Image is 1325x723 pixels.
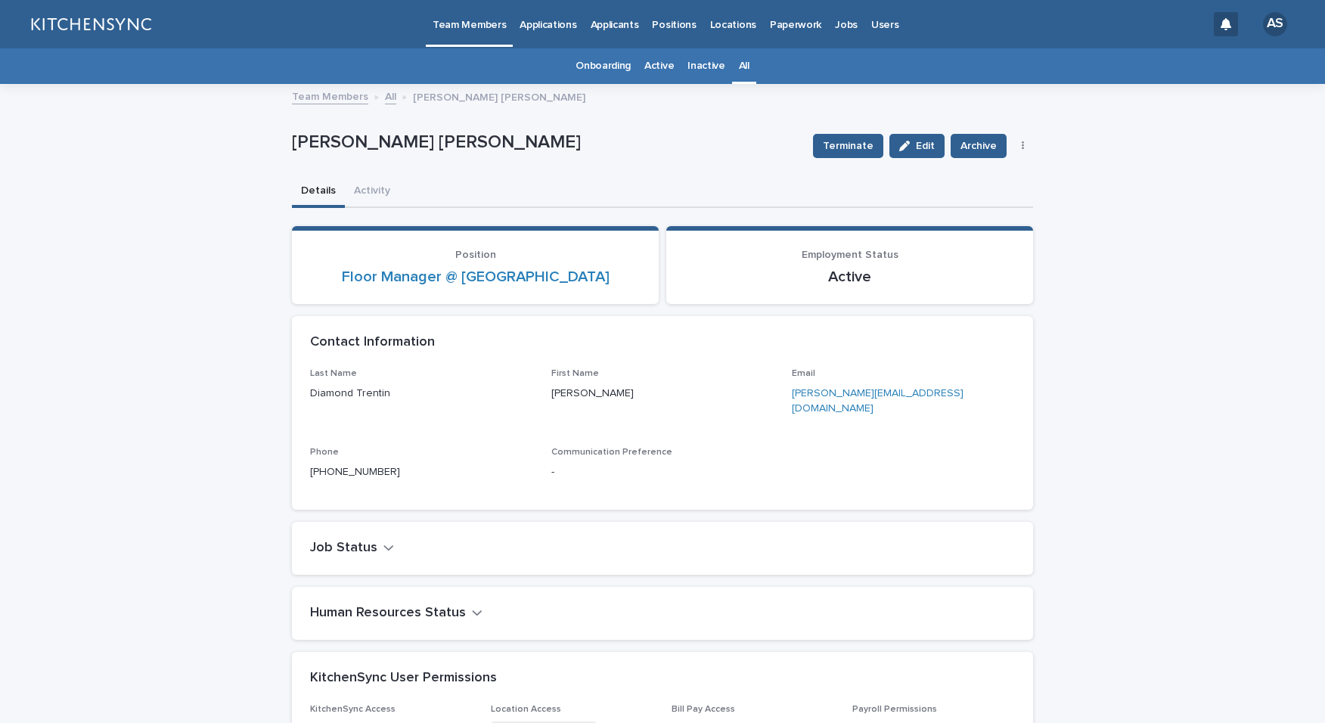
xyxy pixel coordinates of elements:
[960,138,997,154] span: Archive
[310,540,377,557] h2: Job Status
[889,134,945,158] button: Edit
[792,369,815,378] span: Email
[310,605,483,622] button: Human Resources Status
[310,386,533,402] p: Diamond Trentin
[345,176,399,208] button: Activity
[916,141,935,151] span: Edit
[342,268,610,286] a: Floor Manager @ [GEOGRAPHIC_DATA]
[292,176,345,208] button: Details
[491,705,561,714] span: Location Access
[455,250,496,260] span: Position
[951,134,1007,158] button: Archive
[551,369,599,378] span: First Name
[792,388,963,414] a: [PERSON_NAME][EMAIL_ADDRESS][DOMAIN_NAME]
[739,48,749,84] a: All
[576,48,631,84] a: Onboarding
[551,464,774,480] p: -
[802,250,898,260] span: Employment Status
[310,705,396,714] span: KitchenSync Access
[413,88,585,104] p: [PERSON_NAME] [PERSON_NAME]
[687,48,725,84] a: Inactive
[310,605,466,622] h2: Human Resources Status
[30,9,151,39] img: lGNCzQTxQVKGkIr0XjOy
[310,670,497,687] h2: KitchenSync User Permissions
[310,369,357,378] span: Last Name
[551,386,774,402] p: [PERSON_NAME]
[310,448,339,457] span: Phone
[310,467,400,477] a: [PHONE_NUMBER]
[823,138,874,154] span: Terminate
[813,134,883,158] button: Terminate
[551,448,672,457] span: Communication Preference
[852,705,937,714] span: Payroll Permissions
[310,540,394,557] button: Job Status
[644,48,674,84] a: Active
[292,87,368,104] a: Team Members
[672,705,735,714] span: Bill Pay Access
[310,334,435,351] h2: Contact Information
[1263,12,1287,36] div: AS
[292,132,801,154] p: [PERSON_NAME] [PERSON_NAME]
[684,268,1015,286] p: Active
[385,87,396,104] a: All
